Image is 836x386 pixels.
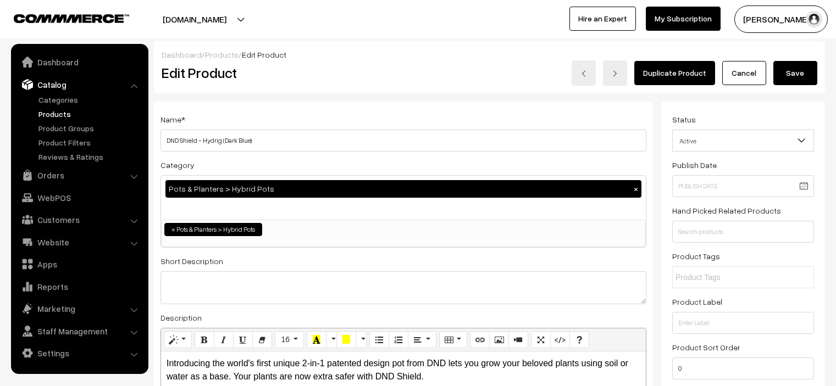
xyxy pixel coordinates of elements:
[673,131,813,150] span: Active
[195,331,214,349] button: Bold (CTRL+B)
[162,64,425,81] h2: Edit Product
[672,342,740,353] label: Product Sort Order
[171,225,175,234] span: ×
[162,49,817,60] div: / /
[124,5,265,33] button: [DOMAIN_NAME]
[14,52,145,72] a: Dashboard
[672,130,814,152] span: Active
[408,331,436,349] button: Paragraph
[307,331,326,349] button: Recent Color
[356,331,367,349] button: More Color
[672,159,717,171] label: Publish Date
[336,331,356,349] button: Background Color
[672,175,814,197] input: Publish Date
[164,331,192,349] button: Style
[167,357,640,383] blockquote: Introducing the world's first unique 2-in-1 patented design pot from DND lets you grow your belov...
[672,221,814,243] input: Search products
[646,7,721,31] a: My Subscription
[214,331,234,349] button: Italic (CTRL+I)
[14,232,145,252] a: Website
[14,165,145,185] a: Orders
[672,205,781,216] label: Hand Picked Related Products
[14,299,145,318] a: Marketing
[569,7,636,31] a: Hire an Expert
[164,223,262,236] li: Pots & Planters > Hybrid Pots
[634,61,715,85] a: Duplicate Product
[550,331,570,349] button: Code View
[531,331,551,349] button: Full Screen
[14,14,129,23] img: COMMMERCE
[14,321,145,341] a: Staff Management
[275,331,304,349] button: Font Size
[489,331,509,349] button: Picture
[252,331,272,349] button: Remove Font Style (CTRL+\)
[205,50,239,59] a: Products
[281,335,290,344] span: 16
[160,130,646,152] input: Name
[14,210,145,230] a: Customers
[470,331,490,349] button: Link (CTRL+K)
[734,5,828,33] button: [PERSON_NAME]
[14,11,110,24] a: COMMMERCE
[612,70,618,77] img: right-arrow.png
[14,188,145,208] a: WebPOS
[676,272,772,283] input: Product Tags
[569,331,589,349] button: Help
[806,11,822,27] img: user
[160,255,223,267] label: Short Description
[165,180,641,198] div: Pots & Planters > Hybrid Pots
[160,159,195,171] label: Category
[369,331,389,349] button: Unordered list (CTRL+SHIFT+NUM7)
[160,114,185,125] label: Name
[580,70,587,77] img: left-arrow.png
[326,331,337,349] button: More Color
[36,137,145,148] a: Product Filters
[36,108,145,120] a: Products
[14,254,145,274] a: Apps
[672,296,722,307] label: Product Label
[508,331,528,349] button: Video
[233,331,253,349] button: Underline (CTRL+U)
[773,61,817,85] button: Save
[672,114,696,125] label: Status
[389,331,408,349] button: Ordered list (CTRL+SHIFT+NUM8)
[36,122,145,134] a: Product Groups
[672,312,814,334] input: Enter Label
[439,331,467,349] button: Table
[160,312,202,323] label: Description
[672,357,814,379] input: Enter Number
[14,343,145,363] a: Settings
[672,250,720,262] label: Product Tags
[36,151,145,163] a: Reviews & Ratings
[722,61,766,85] a: Cancel
[14,277,145,297] a: Reports
[14,75,145,94] a: Catalog
[36,94,145,105] a: Categories
[631,184,641,194] button: ×
[162,50,202,59] a: Dashboard
[242,50,286,59] span: Edit Product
